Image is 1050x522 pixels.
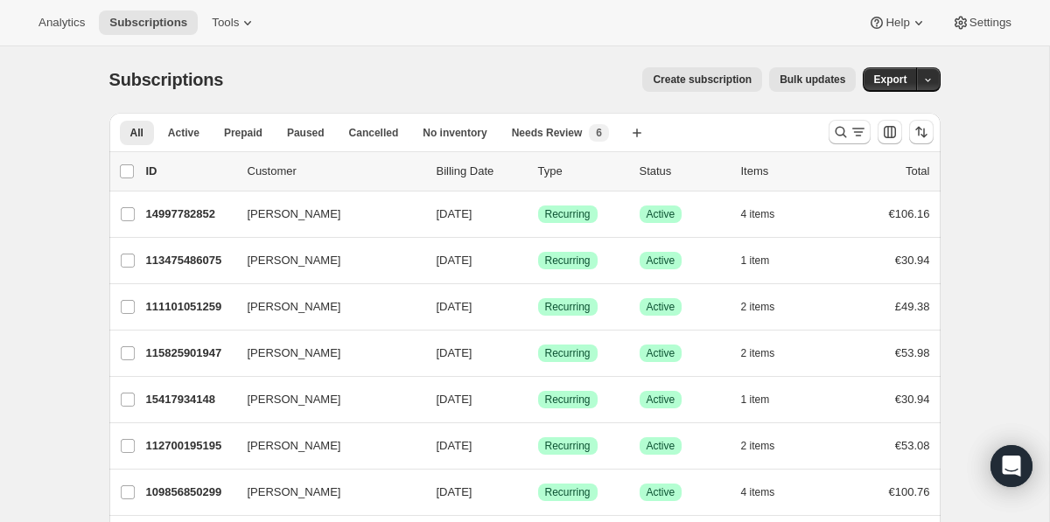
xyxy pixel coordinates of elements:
span: All [130,126,143,140]
p: 111101051259 [146,298,234,316]
span: 6 [596,126,602,140]
span: 4 items [741,485,775,499]
button: [PERSON_NAME] [237,478,412,506]
p: Billing Date [437,163,524,180]
span: [DATE] [437,346,472,359]
div: Open Intercom Messenger [990,445,1032,487]
p: Status [640,163,727,180]
span: Recurring [545,393,591,407]
span: 1 item [741,254,770,268]
span: Recurring [545,439,591,453]
button: Bulk updates [769,67,856,92]
button: 2 items [741,434,794,458]
span: [DATE] [437,300,472,313]
div: 115825901947[PERSON_NAME][DATE]SuccessRecurringSuccessActive2 items€53.98 [146,341,930,365]
button: [PERSON_NAME] [237,339,412,367]
span: Recurring [545,254,591,268]
button: Export [863,67,917,92]
p: 112700195195 [146,437,234,455]
span: 1 item [741,393,770,407]
button: 1 item [741,248,789,273]
span: Needs Review [512,126,583,140]
span: 2 items [741,300,775,314]
span: Paused [287,126,325,140]
div: 109856850299[PERSON_NAME][DATE]SuccessRecurringSuccessActive4 items€100.76 [146,480,930,505]
span: €30.94 [895,393,930,406]
button: [PERSON_NAME] [237,200,412,228]
span: Active [168,126,199,140]
button: Create new view [623,121,651,145]
span: [PERSON_NAME] [248,391,341,408]
span: [DATE] [437,439,472,452]
p: 14997782852 [146,205,234,223]
span: 2 items [741,346,775,360]
button: [PERSON_NAME] [237,247,412,275]
span: Active [647,346,675,360]
span: Recurring [545,207,591,221]
button: Analytics [28,10,95,35]
p: ID [146,163,234,180]
span: Active [647,300,675,314]
div: IDCustomerBilling DateTypeStatusItemsTotal [146,163,930,180]
button: [PERSON_NAME] [237,386,412,414]
span: 2 items [741,439,775,453]
button: Search and filter results [829,120,871,144]
span: Active [647,207,675,221]
span: Create subscription [653,73,752,87]
p: Customer [248,163,423,180]
p: Total [906,163,929,180]
span: Cancelled [349,126,399,140]
span: Active [647,439,675,453]
button: Customize table column order and visibility [878,120,902,144]
span: [PERSON_NAME] [248,345,341,362]
span: 4 items [741,207,775,221]
span: €53.08 [895,439,930,452]
span: [PERSON_NAME] [248,205,341,223]
button: 2 items [741,295,794,319]
button: Tools [201,10,267,35]
div: Items [741,163,829,180]
p: 113475486075 [146,252,234,269]
span: Analytics [38,16,85,30]
span: Recurring [545,346,591,360]
button: 1 item [741,387,789,412]
span: €53.98 [895,346,930,359]
span: [DATE] [437,254,472,267]
div: 112700195195[PERSON_NAME][DATE]SuccessRecurringSuccessActive2 items€53.08 [146,434,930,458]
span: Export [873,73,906,87]
span: [PERSON_NAME] [248,437,341,455]
span: [PERSON_NAME] [248,298,341,316]
button: 4 items [741,202,794,226]
span: No inventory [423,126,486,140]
span: [DATE] [437,207,472,220]
span: Active [647,254,675,268]
span: [DATE] [437,393,472,406]
button: Help [857,10,937,35]
span: Subscriptions [109,70,224,89]
p: 15417934148 [146,391,234,408]
span: Prepaid [224,126,262,140]
span: [PERSON_NAME] [248,484,341,501]
div: 15417934148[PERSON_NAME][DATE]SuccessRecurringSuccessActive1 item€30.94 [146,387,930,412]
span: Settings [969,16,1011,30]
span: Recurring [545,300,591,314]
span: Recurring [545,485,591,499]
button: [PERSON_NAME] [237,293,412,321]
p: 115825901947 [146,345,234,362]
div: 14997782852[PERSON_NAME][DATE]SuccessRecurringSuccessActive4 items€106.16 [146,202,930,226]
div: Type [538,163,626,180]
span: Subscriptions [109,16,187,30]
div: 113475486075[PERSON_NAME][DATE]SuccessRecurringSuccessActive1 item€30.94 [146,248,930,273]
span: Help [885,16,909,30]
div: 111101051259[PERSON_NAME][DATE]SuccessRecurringSuccessActive2 items£49.38 [146,295,930,319]
button: Sort the results [909,120,934,144]
button: Create subscription [642,67,762,92]
span: €30.94 [895,254,930,267]
span: Bulk updates [780,73,845,87]
span: [DATE] [437,485,472,498]
button: 4 items [741,480,794,505]
p: 109856850299 [146,484,234,501]
button: Settings [941,10,1022,35]
button: [PERSON_NAME] [237,432,412,460]
span: €100.76 [889,485,930,498]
